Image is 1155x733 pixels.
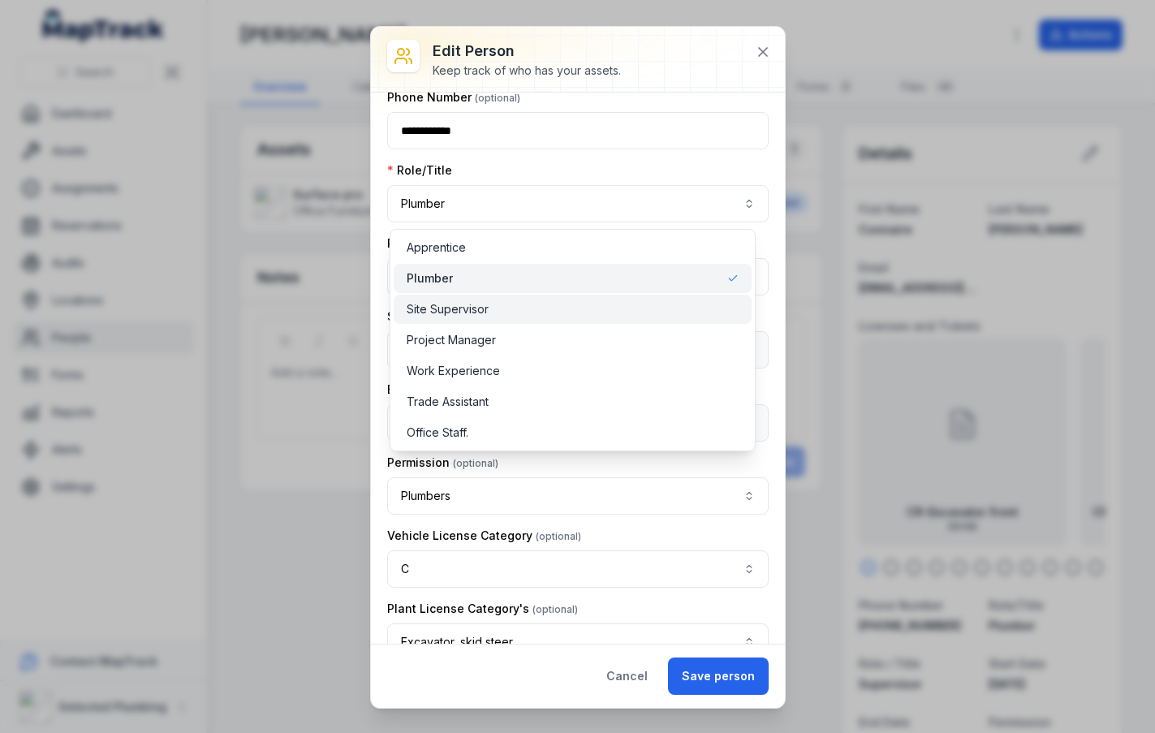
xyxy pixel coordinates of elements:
[387,185,769,222] button: Plumber
[390,229,756,451] div: Plumber
[407,363,500,379] span: Work Experience
[407,270,453,287] span: Plumber
[407,425,468,441] span: Office Staff.
[407,239,466,256] span: Apprentice
[407,301,489,317] span: Site Supervisor
[407,332,496,348] span: Project Manager
[407,394,489,410] span: Trade Assistant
